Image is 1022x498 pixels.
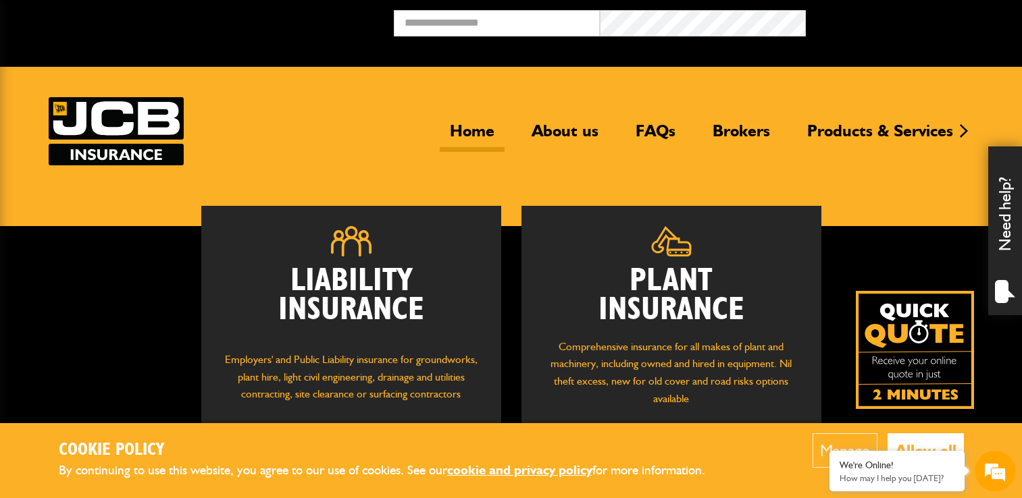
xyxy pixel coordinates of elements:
[521,121,609,152] a: About us
[813,433,877,468] button: Manage
[840,460,954,471] div: We're Online!
[856,291,974,409] a: Get your insurance quote isn just 2-minutes
[988,146,1022,315] div: Need help?
[840,473,954,483] p: How may I help you today?
[49,97,184,165] img: JCB Insurance Services logo
[222,351,481,416] p: Employers' and Public Liability insurance for groundworks, plant hire, light civil engineering, d...
[440,121,505,152] a: Home
[447,462,592,478] a: cookie and privacy policy
[542,267,801,325] h2: Plant Insurance
[59,440,727,461] h2: Cookie Policy
[806,10,1012,31] button: Broker Login
[888,433,964,468] button: Allow all
[797,121,963,152] a: Products & Services
[542,338,801,407] p: Comprehensive insurance for all makes of plant and machinery, including owned and hired in equipm...
[625,121,686,152] a: FAQs
[702,121,780,152] a: Brokers
[59,460,727,481] p: By continuing to use this website, you agree to our use of cookies. See our for more information.
[222,267,481,338] h2: Liability Insurance
[49,97,184,165] a: JCB Insurance Services
[856,291,974,409] img: Quick Quote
